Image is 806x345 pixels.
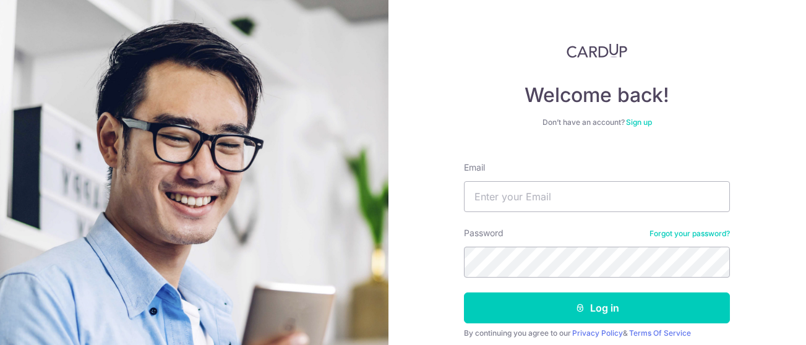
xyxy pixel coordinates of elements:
[464,227,504,239] label: Password
[626,117,652,127] a: Sign up
[572,328,623,338] a: Privacy Policy
[464,117,730,127] div: Don’t have an account?
[567,43,627,58] img: CardUp Logo
[464,292,730,323] button: Log in
[650,229,730,239] a: Forgot your password?
[464,83,730,108] h4: Welcome back!
[464,161,485,174] label: Email
[464,181,730,212] input: Enter your Email
[464,328,730,338] div: By continuing you agree to our &
[629,328,691,338] a: Terms Of Service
